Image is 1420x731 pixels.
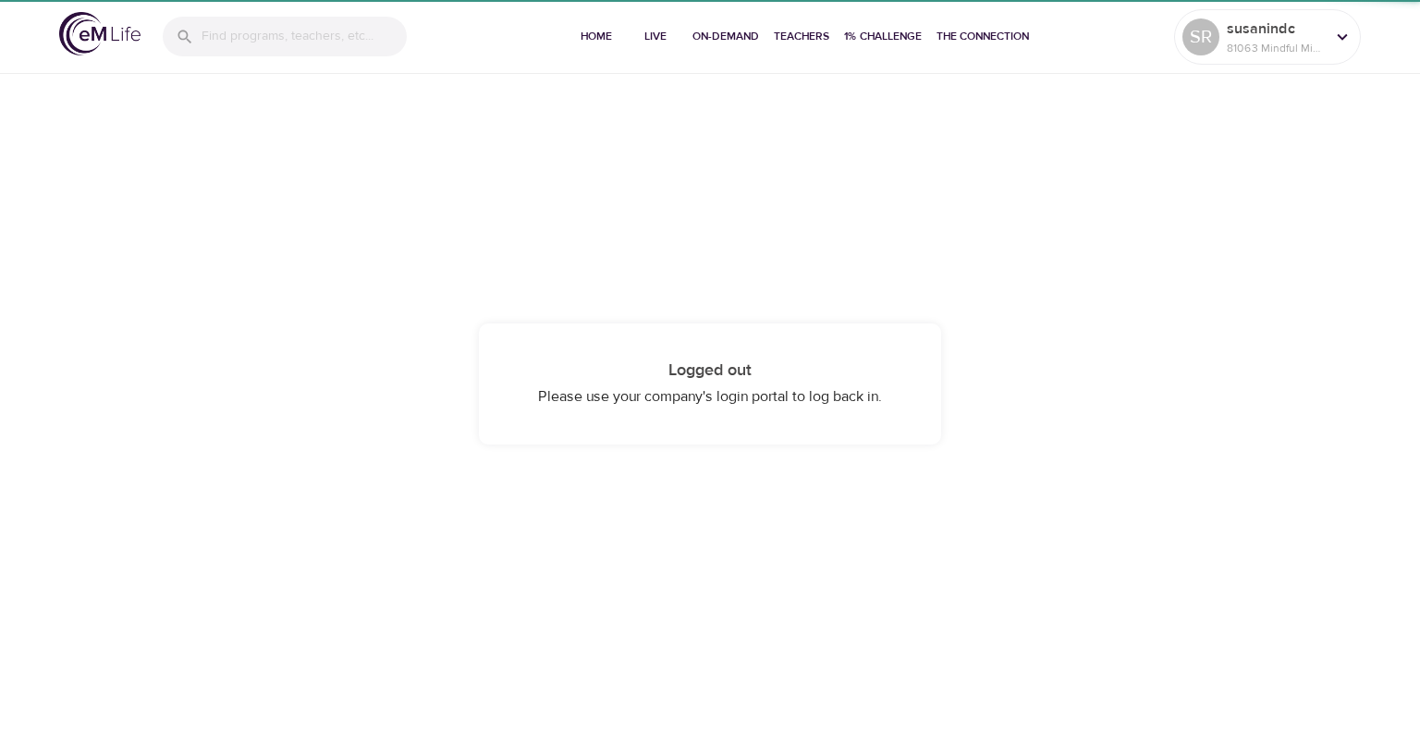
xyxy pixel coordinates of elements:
p: 81063 Mindful Minutes [1227,40,1325,56]
input: Find programs, teachers, etc... [202,17,407,56]
img: logo [59,12,141,55]
span: 1% Challenge [844,27,922,46]
span: Home [574,27,618,46]
span: The Connection [936,27,1029,46]
p: susanindc [1227,18,1325,40]
span: Teachers [774,27,829,46]
span: On-Demand [692,27,759,46]
span: Please use your company's login portal to log back in. [538,387,882,406]
h4: Logged out [516,360,904,381]
div: SR [1182,18,1219,55]
span: Live [633,27,678,46]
